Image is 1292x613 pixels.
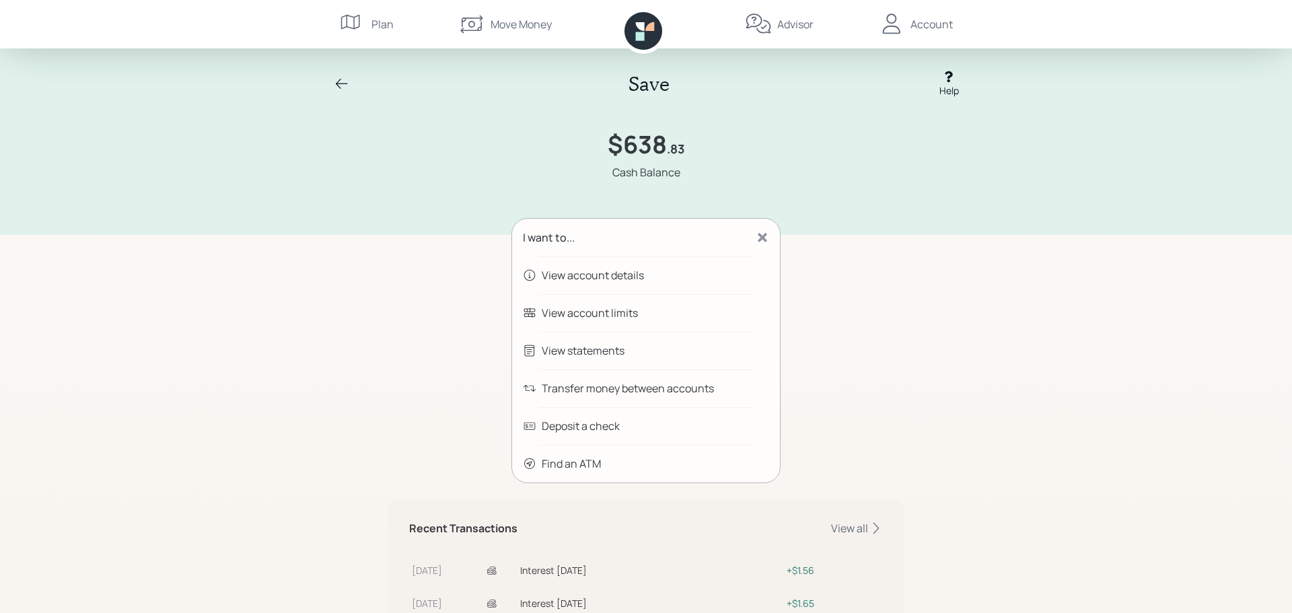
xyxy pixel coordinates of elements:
[523,229,575,246] div: I want to...
[409,522,517,535] h5: Recent Transactions
[542,418,620,434] div: Deposit a check
[542,267,644,283] div: View account details
[542,305,638,321] div: View account limits
[520,596,781,610] div: Interest [DATE]
[787,596,880,610] div: $1.65
[371,16,394,32] div: Plan
[910,16,953,32] div: Account
[612,164,680,180] div: Cash Balance
[491,16,552,32] div: Move Money
[412,596,481,610] div: [DATE]
[667,142,684,157] h4: .83
[939,83,959,98] div: Help
[629,73,670,96] h2: Save
[777,16,814,32] div: Advisor
[542,456,601,472] div: Find an ATM
[542,380,714,396] div: Transfer money between accounts
[542,342,624,359] div: View statements
[520,563,781,577] div: Interest [DATE]
[831,521,883,536] div: View all
[608,130,667,159] h1: $638
[787,563,880,577] div: $1.56
[412,563,481,577] div: [DATE]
